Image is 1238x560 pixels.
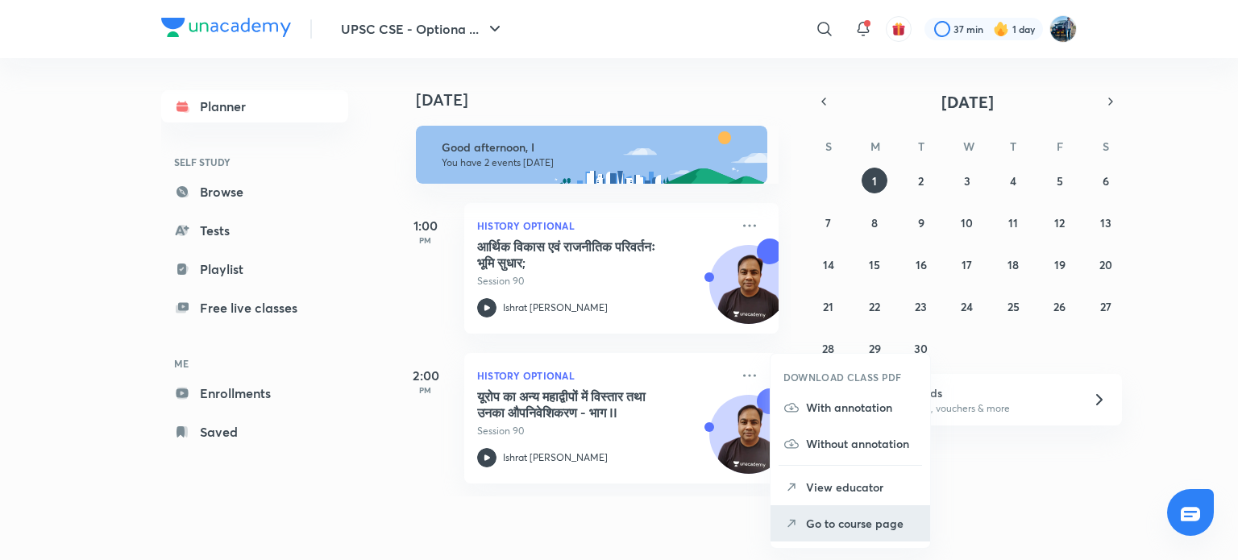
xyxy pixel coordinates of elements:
[1010,173,1016,189] abbr: September 4, 2025
[393,366,458,385] h5: 2:00
[442,140,753,155] h6: Good afternoon, I
[442,156,753,169] p: You have 2 events [DATE]
[835,90,1099,113] button: [DATE]
[869,341,881,356] abbr: September 29, 2025
[331,13,514,45] button: UPSC CSE - Optiona ...
[915,299,927,314] abbr: September 23, 2025
[477,216,730,235] p: History Optional
[1000,168,1026,193] button: September 4, 2025
[477,274,730,288] p: Session 90
[862,335,887,361] button: September 29, 2025
[916,257,927,272] abbr: September 16, 2025
[963,139,974,154] abbr: Wednesday
[918,215,924,230] abbr: September 9, 2025
[503,301,608,315] p: Ishrat [PERSON_NAME]
[393,385,458,395] p: PM
[1093,168,1119,193] button: September 6, 2025
[161,176,348,208] a: Browse
[161,90,348,122] a: Planner
[1047,251,1073,277] button: September 19, 2025
[1010,139,1016,154] abbr: Thursday
[477,388,678,421] h5: यूरोप का अन्य महाद्वीपों में विस्तार तथा उनका औपनिवेशिकरण - भाग II
[823,257,834,272] abbr: September 14, 2025
[954,251,980,277] button: September 17, 2025
[1008,215,1018,230] abbr: September 11, 2025
[1000,209,1026,235] button: September 11, 2025
[1053,299,1066,314] abbr: September 26, 2025
[477,239,678,271] h5: आर्थिक विकास एवं राजनीतिक परिवर्तनः भूमि सुधार;
[862,209,887,235] button: September 8, 2025
[1047,293,1073,319] button: September 26, 2025
[954,168,980,193] button: September 3, 2025
[816,209,841,235] button: September 7, 2025
[1093,251,1119,277] button: September 20, 2025
[908,335,934,361] button: September 30, 2025
[806,515,917,532] p: Go to course page
[1054,257,1066,272] abbr: September 19, 2025
[416,126,767,184] img: afternoon
[874,384,1073,401] h6: Refer friends
[816,335,841,361] button: September 28, 2025
[954,293,980,319] button: September 24, 2025
[806,435,917,452] p: Without annotation
[1049,15,1077,43] img: I A S babu
[783,370,902,384] h6: DOWNLOAD CLASS PDF
[908,293,934,319] button: September 23, 2025
[1093,209,1119,235] button: September 13, 2025
[964,173,970,189] abbr: September 3, 2025
[161,214,348,247] a: Tests
[1103,139,1109,154] abbr: Saturday
[161,377,348,409] a: Enrollments
[954,209,980,235] button: September 10, 2025
[161,18,291,41] a: Company Logo
[816,251,841,277] button: September 14, 2025
[806,479,917,496] p: View educator
[161,253,348,285] a: Playlist
[161,350,348,377] h6: ME
[871,215,878,230] abbr: September 8, 2025
[1054,215,1065,230] abbr: September 12, 2025
[870,139,880,154] abbr: Monday
[825,139,832,154] abbr: Sunday
[161,416,348,448] a: Saved
[710,254,787,331] img: Avatar
[869,299,880,314] abbr: September 22, 2025
[1057,139,1063,154] abbr: Friday
[862,251,887,277] button: September 15, 2025
[961,215,973,230] abbr: September 10, 2025
[872,173,877,189] abbr: September 1, 2025
[816,293,841,319] button: September 21, 2025
[1047,209,1073,235] button: September 12, 2025
[806,399,917,416] p: With annotation
[908,251,934,277] button: September 16, 2025
[1000,293,1026,319] button: September 25, 2025
[918,139,924,154] abbr: Tuesday
[1093,293,1119,319] button: September 27, 2025
[477,366,730,385] p: History Optional
[1099,257,1112,272] abbr: September 20, 2025
[891,22,906,36] img: avatar
[886,16,912,42] button: avatar
[941,91,994,113] span: [DATE]
[961,299,973,314] abbr: September 24, 2025
[862,168,887,193] button: September 1, 2025
[823,299,833,314] abbr: September 21, 2025
[908,209,934,235] button: September 9, 2025
[825,215,831,230] abbr: September 7, 2025
[914,341,928,356] abbr: September 30, 2025
[161,148,348,176] h6: SELF STUDY
[1047,168,1073,193] button: September 5, 2025
[416,90,795,110] h4: [DATE]
[1057,173,1063,189] abbr: September 5, 2025
[1000,251,1026,277] button: September 18, 2025
[822,341,834,356] abbr: September 28, 2025
[1100,215,1111,230] abbr: September 13, 2025
[869,257,880,272] abbr: September 15, 2025
[1007,299,1020,314] abbr: September 25, 2025
[1100,299,1111,314] abbr: September 27, 2025
[161,18,291,37] img: Company Logo
[1103,173,1109,189] abbr: September 6, 2025
[477,424,730,438] p: Session 90
[918,173,924,189] abbr: September 2, 2025
[908,168,934,193] button: September 2, 2025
